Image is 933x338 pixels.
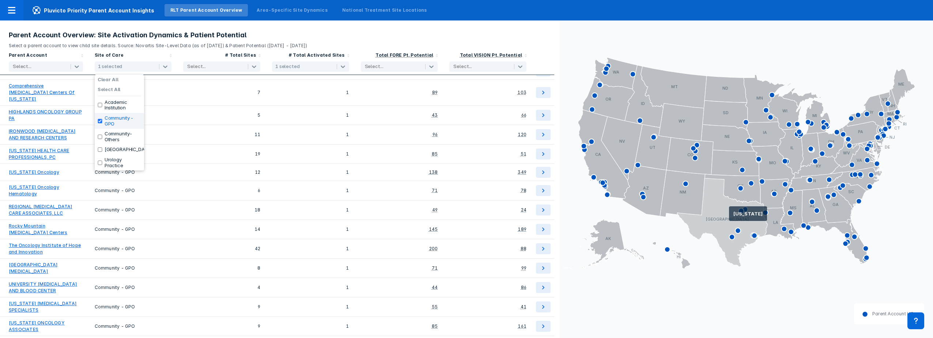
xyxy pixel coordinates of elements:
label: Urology Practice [105,157,141,168]
div: 120 [518,131,526,138]
div: 89 [432,89,438,96]
a: [US_STATE] [MEDICAL_DATA] SPECIALISTS [9,300,83,313]
a: [US_STATE] ONCOLOGY ASSOCIATES [9,320,83,333]
div: Total FORE Pt. Potential [375,52,433,58]
div: Sort [266,49,355,75]
div: RLT Parent Account Overview [170,7,242,14]
div: 49 [432,207,438,213]
div: 71 [432,187,438,194]
div: Community - GPO [95,320,172,333]
a: UNIVERSITY [MEDICAL_DATA] AND BLOOD CENTER [9,281,83,294]
div: 9 [183,300,260,313]
div: 44 [432,284,438,291]
div: 85 [432,323,438,330]
div: 43 [432,112,438,119]
div: 41 [521,304,526,310]
div: 1 [272,281,349,294]
div: Community - GPO [95,203,172,217]
div: 1 [272,109,349,122]
div: 161 [518,323,526,330]
div: 99 [521,265,526,271]
a: HIGHLANDS ONCOLOGY GROUP PA [9,109,83,122]
div: 1 [272,83,349,102]
div: 1 [272,320,349,333]
div: Community - GPO [95,242,172,255]
a: National Treatment Site Locations [336,4,433,16]
a: [GEOGRAPHIC_DATA][MEDICAL_DATA] [9,262,83,275]
a: RLT Parent Account Overview [165,4,248,16]
div: 1 [272,242,349,255]
div: 9 [183,320,260,333]
a: IRONWOOD [MEDICAL_DATA] AND RESEARCH CENTERS [9,128,83,141]
div: 5 [183,109,260,122]
div: 1 [272,167,349,178]
div: 55 [432,304,438,310]
div: Contact Support [907,312,924,329]
h3: Parent Account Overview: Site Activation Dynamics & Patient Potential [9,31,551,40]
div: 4 [183,281,260,294]
div: 189 [518,226,526,233]
div: 1 [272,128,349,141]
div: 1 [272,300,349,313]
label: Select All [98,87,121,93]
span: Pluvicto Priority Parent Account Insights [23,6,163,15]
div: 1 [272,203,349,217]
div: 200 [429,245,438,252]
a: [US_STATE] Oncology [9,169,59,176]
div: 1 [272,184,349,197]
div: 51 [521,151,526,157]
div: Area-Specific Site Dynamics [257,7,327,14]
div: 7 [183,83,260,102]
dd: Parent Account HQ [868,311,914,317]
div: 66 [521,112,526,119]
div: 1 selected [275,64,300,70]
div: # Total Sites [225,52,256,60]
div: 8 [183,262,260,275]
div: Sort [355,49,444,75]
div: 85 [432,151,438,157]
div: Community - GPO [95,184,172,197]
div: 145 [429,226,438,233]
div: 103 [517,89,526,96]
a: Comprehensive [MEDICAL_DATA] Centers Of [US_STATE] [9,83,83,102]
div: Community - GPO [95,223,172,236]
div: Total VISION Pt. Potential [460,52,522,58]
div: 11 [183,128,260,141]
div: 1 [272,223,349,236]
label: [GEOGRAPHIC_DATA] [105,147,152,153]
div: 78 [521,187,526,194]
label: Clear All [98,77,118,83]
div: 88 [521,245,526,252]
div: 86 [521,284,526,291]
div: 14 [183,223,260,236]
div: 138 [429,169,438,176]
div: 18 [183,203,260,217]
div: Sort [177,49,266,75]
div: Community - GPO [95,167,172,178]
a: REGIONAL [MEDICAL_DATA] CARE ASSOCIATES, LLC [9,203,83,217]
div: 19 [183,147,260,161]
p: Select a parent account to view child site details. Source: Novartis Site-Level Data (as of [DATE... [9,40,551,49]
label: Community - GPO [105,115,141,127]
div: 71 [432,265,438,271]
div: 349 [518,169,526,176]
div: 1 [272,262,349,275]
div: 24 [521,207,526,213]
div: # Total Activated Sites [289,52,345,60]
div: 12 [183,167,260,178]
div: Community - GPO [95,262,172,275]
div: 6 [183,184,260,197]
div: National Treatment Site Locations [342,7,427,14]
div: Community - GPO [95,300,172,313]
a: [US_STATE] Oncology Hematology [9,184,83,197]
a: The Oncology Institute of Hope and Innovation [9,242,83,255]
div: Parent Account [9,52,47,60]
div: 96 [432,131,438,138]
label: Academic Institution [105,99,141,111]
div: Sort [89,49,178,75]
a: Rocky Mountain [MEDICAL_DATA] Centers [9,223,83,236]
div: Community - GPO [95,281,172,294]
a: [US_STATE] HEALTH CARE PROFESSIONALS, PC [9,147,83,161]
a: Area-Specific Site Dynamics [251,4,333,16]
label: Community-Others [105,131,141,142]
